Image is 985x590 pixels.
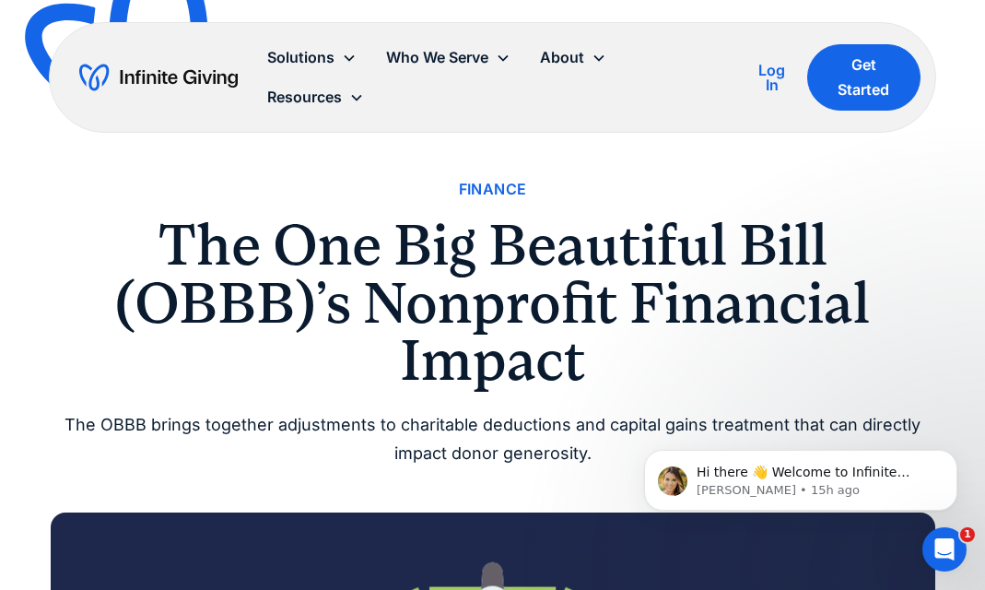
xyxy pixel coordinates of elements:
iframe: Intercom notifications message [616,411,985,540]
div: Resources [267,85,342,110]
div: Who We Serve [386,45,488,70]
div: Log In [752,63,792,92]
iframe: Intercom live chat [922,527,967,572]
div: Solutions [267,45,334,70]
h1: The One Big Beautiful Bill (OBBB)’s Nonprofit Financial Impact [51,217,935,389]
a: Get Started [807,44,921,111]
span: 1 [960,527,975,542]
a: Log In [752,59,792,96]
a: home [79,63,237,92]
div: The OBBB brings together adjustments to charitable deductions and capital gains treatment that ca... [51,411,935,467]
div: Resources [252,77,379,117]
div: Solutions [252,38,371,77]
div: About [540,45,584,70]
a: Finance [459,177,527,202]
div: About [525,38,621,77]
div: Who We Serve [371,38,525,77]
